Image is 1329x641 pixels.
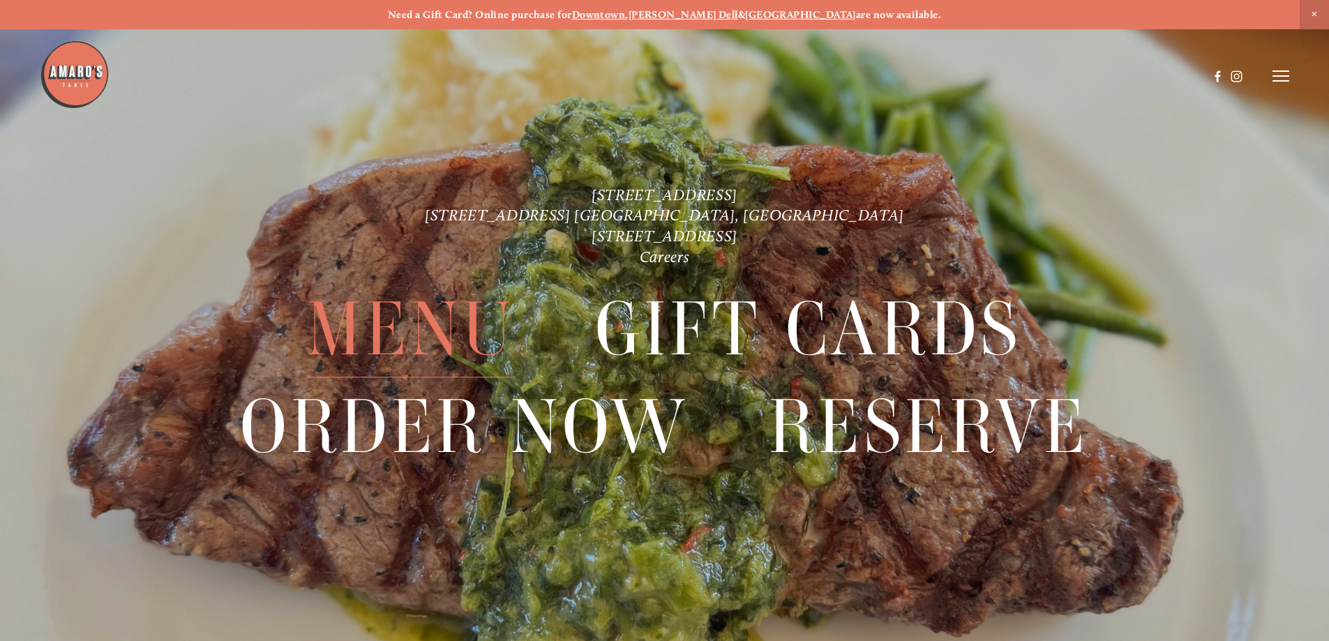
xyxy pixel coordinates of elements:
[856,8,941,21] strong: are now available.
[595,282,1022,377] a: Gift Cards
[592,186,737,204] a: [STREET_ADDRESS]
[592,227,737,246] a: [STREET_ADDRESS]
[425,206,904,225] a: [STREET_ADDRESS] [GEOGRAPHIC_DATA], [GEOGRAPHIC_DATA]
[40,40,110,110] img: Amaro's Table
[388,8,572,21] strong: Need a Gift Card? Online purchase for
[240,379,689,474] a: Order Now
[625,8,628,21] strong: ,
[307,282,515,377] a: Menu
[572,8,626,21] a: Downtown
[738,8,745,21] strong: &
[640,248,690,266] a: Careers
[745,8,856,21] a: [GEOGRAPHIC_DATA]
[629,8,738,21] a: [PERSON_NAME] Dell
[769,379,1089,474] a: Reserve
